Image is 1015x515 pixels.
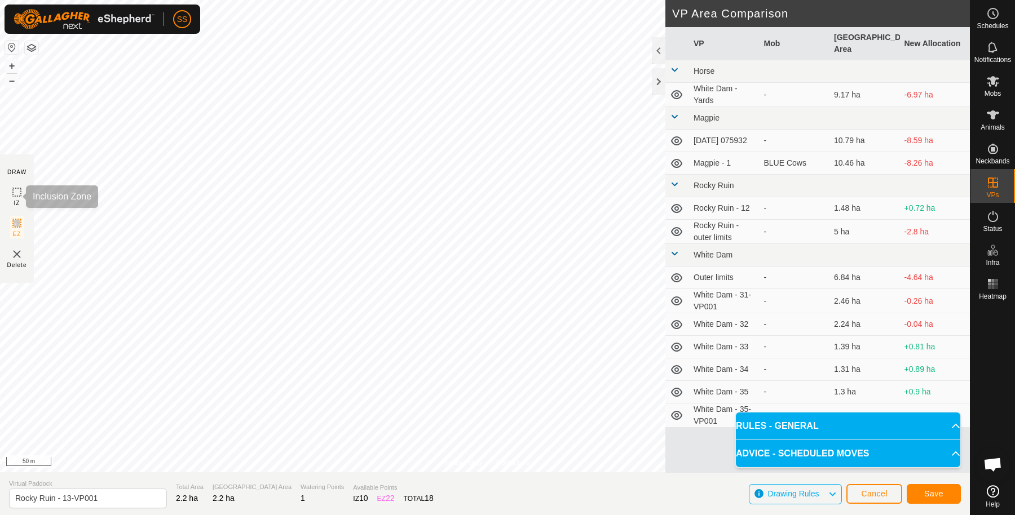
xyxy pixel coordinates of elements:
[983,225,1002,232] span: Status
[7,261,27,269] span: Delete
[404,492,434,504] div: TOTAL
[689,267,760,289] td: Outer limits
[176,494,198,503] span: 2.2 ha
[829,267,900,289] td: 6.84 ha
[829,336,900,358] td: 1.39 ha
[440,458,483,468] a: Privacy Policy
[689,83,760,107] td: White Dam - Yards
[829,289,900,313] td: 2.46 ha
[7,168,27,176] div: DRAW
[900,220,970,244] td: -2.8 ha
[829,381,900,403] td: 1.3 ha
[736,412,960,439] p-accordion-header: RULES - GENERAL
[979,293,1007,300] span: Heatmap
[764,295,826,307] div: -
[736,447,869,460] span: ADVICE - SCHEDULED MOVES
[861,489,888,498] span: Cancel
[764,226,826,238] div: -
[25,41,38,55] button: Map Layers
[5,59,19,73] button: +
[829,27,900,60] th: [GEOGRAPHIC_DATA] Area
[764,157,826,169] div: BLUE Cows
[829,358,900,381] td: 1.31 ha
[353,492,368,504] div: IZ
[846,484,902,504] button: Cancel
[694,250,732,259] span: White Dam
[176,482,204,492] span: Total Area
[829,313,900,336] td: 2.24 ha
[829,220,900,244] td: 5 ha
[764,341,826,353] div: -
[689,130,760,152] td: [DATE] 075932
[986,192,999,198] span: VPs
[970,481,1015,512] a: Help
[986,259,999,266] span: Infra
[301,482,344,492] span: Watering Points
[5,74,19,87] button: –
[10,247,24,261] img: VP
[13,230,21,238] span: EZ
[764,89,826,101] div: -
[900,289,970,313] td: -0.26 ha
[900,27,970,60] th: New Allocation
[829,130,900,152] td: 10.79 ha
[9,479,167,489] span: Virtual Paddock
[900,267,970,289] td: -4.64 ha
[177,14,188,25] span: SS
[924,489,943,498] span: Save
[425,494,434,503] span: 18
[689,358,760,381] td: White Dam - 34
[213,482,292,492] span: [GEOGRAPHIC_DATA] Area
[5,41,19,54] button: Reset Map
[386,494,395,503] span: 22
[764,272,826,283] div: -
[829,152,900,175] td: 10.46 ha
[689,336,760,358] td: White Dam - 33
[689,313,760,336] td: White Dam - 32
[900,197,970,220] td: +0.72 ha
[14,9,155,29] img: Gallagher Logo
[213,494,235,503] span: 2.2 ha
[689,381,760,403] td: White Dam - 35
[976,158,1009,165] span: Neckbands
[977,23,1008,29] span: Schedules
[900,336,970,358] td: +0.81 ha
[900,313,970,336] td: -0.04 ha
[760,27,830,60] th: Mob
[985,90,1001,97] span: Mobs
[764,386,826,398] div: -
[14,199,20,207] span: IZ
[689,403,760,428] td: White Dam - 35-VP001
[900,381,970,403] td: +0.9 ha
[672,7,970,20] h2: VP Area Comparison
[764,363,826,375] div: -
[900,358,970,381] td: +0.89 ha
[689,197,760,220] td: Rocky Ruin - 12
[829,403,900,428] td: 1.32 ha
[736,440,960,467] p-accordion-header: ADVICE - SCHEDULED MOVES
[767,489,819,498] span: Drawing Rules
[736,419,819,433] span: RULES - GENERAL
[689,152,760,175] td: Magpie - 1
[689,27,760,60] th: VP
[829,197,900,220] td: 1.48 ha
[359,494,368,503] span: 10
[301,494,305,503] span: 1
[694,113,720,122] span: Magpie
[981,124,1005,131] span: Animals
[764,410,826,421] div: BLACK Steers
[764,135,826,146] div: -
[353,483,433,492] span: Available Points
[764,202,826,214] div: -
[974,56,1011,63] span: Notifications
[689,289,760,313] td: White Dam - 31-VP001
[907,484,961,504] button: Save
[377,492,395,504] div: EZ
[764,318,826,330] div: -
[986,501,1000,508] span: Help
[694,181,734,190] span: Rocky Ruin
[694,66,714,76] span: Horse
[976,447,1010,481] div: Open chat
[829,83,900,107] td: 9.17 ha
[900,403,970,428] td: +0.88 ha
